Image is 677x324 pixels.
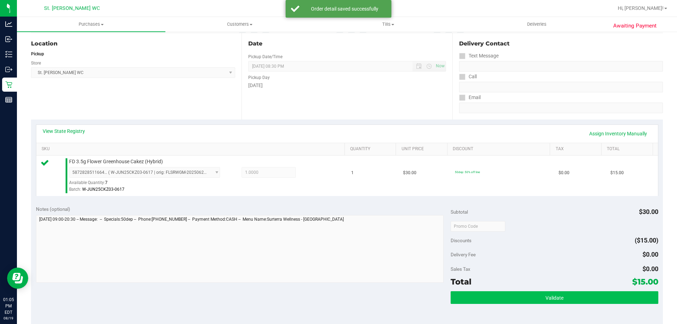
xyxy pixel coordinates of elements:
[314,17,462,32] a: Tills
[248,54,282,60] label: Pickup Date/Time
[166,21,313,27] span: Customers
[607,146,650,152] a: Total
[314,21,462,27] span: Tills
[350,146,393,152] a: Quantity
[402,146,445,152] a: Unit Price
[69,187,81,192] span: Batch:
[613,22,657,30] span: Awaiting Payment
[31,39,235,48] div: Location
[403,170,416,176] span: $30.00
[451,221,505,232] input: Promo Code
[463,17,611,32] a: Deliveries
[248,39,446,48] div: Date
[69,178,228,191] div: Available Quantity:
[17,17,165,32] a: Purchases
[451,252,476,257] span: Delivery Fee
[642,251,658,258] span: $0.00
[351,170,354,176] span: 1
[635,237,658,244] span: ($15.00)
[69,158,163,165] span: FD 3.5g Flower Greenhouse Cakez (Hybrid)
[303,5,386,12] div: Order detail saved successfully
[31,60,41,66] label: Store
[5,36,12,43] inline-svg: Inbound
[459,92,481,103] label: Email
[559,170,569,176] span: $0.00
[545,295,563,301] span: Validate
[3,316,14,321] p: 08/19
[459,72,477,82] label: Call
[632,277,658,287] span: $15.00
[3,297,14,316] p: 01:05 PM EDT
[248,74,270,81] label: Pickup Day
[451,209,468,215] span: Subtotal
[556,146,599,152] a: Tax
[5,96,12,103] inline-svg: Reports
[610,170,624,176] span: $15.00
[5,20,12,27] inline-svg: Analytics
[642,265,658,273] span: $0.00
[5,66,12,73] inline-svg: Outbound
[5,51,12,58] inline-svg: Inventory
[451,277,471,287] span: Total
[451,234,471,247] span: Discounts
[459,82,663,92] input: Format: (999) 999-9999
[7,268,28,289] iframe: Resource center
[618,5,664,11] span: Hi, [PERSON_NAME]!
[459,51,499,61] label: Text Message
[36,206,70,212] span: Notes (optional)
[248,82,446,89] div: [DATE]
[451,291,658,304] button: Validate
[455,170,480,174] span: 50dep: 50% off line
[42,146,342,152] a: SKU
[82,187,124,192] span: W-JUN25CKZ03-0617
[31,51,44,56] strong: Pickup
[105,180,108,185] span: 7
[451,266,470,272] span: Sales Tax
[459,39,663,48] div: Delivery Contact
[585,128,652,140] a: Assign Inventory Manually
[165,17,314,32] a: Customers
[43,128,85,135] a: View State Registry
[5,81,12,88] inline-svg: Retail
[44,5,100,11] span: St. [PERSON_NAME] WC
[453,146,547,152] a: Discount
[639,208,658,215] span: $30.00
[17,21,165,27] span: Purchases
[518,21,556,27] span: Deliveries
[459,61,663,72] input: Format: (999) 999-9999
